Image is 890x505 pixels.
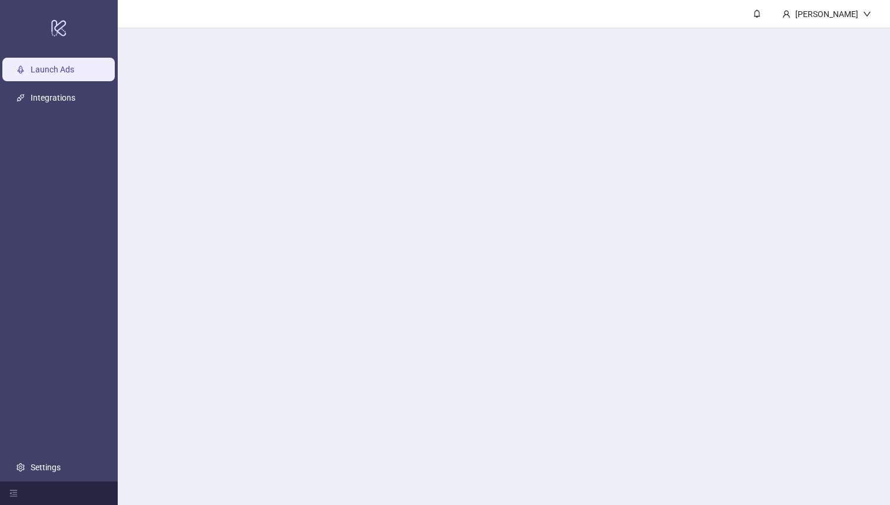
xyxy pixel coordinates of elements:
[863,10,871,18] span: down
[31,463,61,472] a: Settings
[31,94,75,103] a: Integrations
[782,10,791,18] span: user
[9,489,18,497] span: menu-fold
[31,65,74,75] a: Launch Ads
[753,9,761,18] span: bell
[791,8,863,21] div: [PERSON_NAME]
